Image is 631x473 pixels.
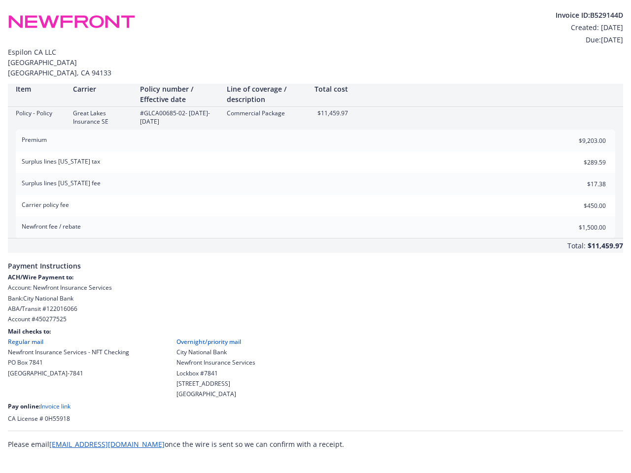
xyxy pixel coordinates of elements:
div: Overnight/priority mail [176,338,255,346]
div: Newfront Insurance Services [176,358,255,367]
a: Invoice link [40,402,70,410]
div: Total: [567,240,586,253]
input: 0.00 [548,133,612,148]
span: Surplus lines [US_STATE] tax [22,157,100,166]
input: 0.00 [548,198,612,213]
a: [EMAIL_ADDRESS][DOMAIN_NAME] [49,439,165,449]
div: Bank: City National Bank [8,294,623,303]
div: ACH/Wire Payment to: [8,273,623,281]
div: ABA/Transit # 122016066 [8,304,623,313]
div: Newfront Insurance Services - NFT Checking [8,348,129,356]
div: Line of coverage / description [227,84,306,104]
span: Espilon CA LLC [GEOGRAPHIC_DATA] [GEOGRAPHIC_DATA] , CA 94133 [8,47,623,78]
span: Premium [22,135,47,144]
div: $11,459.97 [314,109,348,117]
div: Due: [DATE] [556,34,623,45]
div: City National Bank [176,348,255,356]
div: Account # 450277525 [8,315,623,323]
span: Carrier policy fee [22,201,69,209]
input: 0.00 [548,155,612,169]
span: Surplus lines [US_STATE] fee [22,179,101,187]
div: CA License # 0H55918 [8,414,623,423]
input: 0.00 [548,176,612,191]
div: Invoice ID: B529144D [556,10,623,20]
div: #GLCA00685-02 - [DATE]-[DATE] [140,109,219,126]
div: Created: [DATE] [556,22,623,33]
div: [GEOGRAPHIC_DATA] [176,390,255,398]
div: Policy number / Effective date [140,84,219,104]
div: Great Lakes Insurance SE [73,109,132,126]
div: Please email once the wire is sent so we can confirm with a receipt. [8,439,623,449]
div: Total cost [314,84,348,94]
div: [GEOGRAPHIC_DATA]-7841 [8,369,129,377]
span: Pay online: [8,402,40,410]
div: $11,459.97 [588,238,623,253]
div: Lockbox #7841 [176,369,255,377]
div: Policy - Policy [16,109,65,117]
span: Payment Instructions [8,253,623,273]
div: Commercial Package [227,109,306,117]
div: Account: Newfront Insurance Services [8,283,623,292]
div: PO Box 7841 [8,358,129,367]
input: 0.00 [548,220,612,235]
div: Item [16,84,65,94]
span: Newfront fee / rebate [22,222,81,231]
div: Mail checks to: [8,327,623,336]
div: Carrier [73,84,132,94]
div: Regular mail [8,338,129,346]
div: [STREET_ADDRESS] [176,379,255,388]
